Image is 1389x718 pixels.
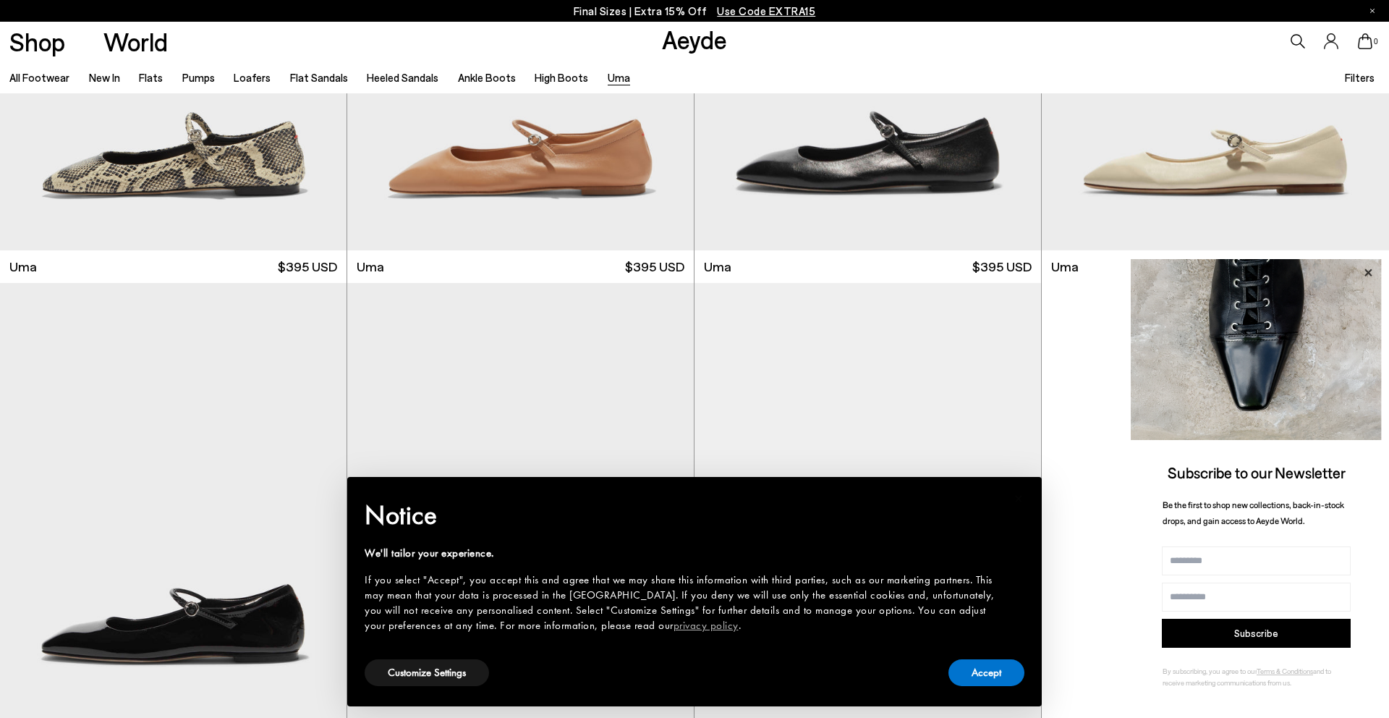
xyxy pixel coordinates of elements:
span: × [1014,487,1024,510]
span: Navigate to /collections/ss25-final-sizes [717,4,815,17]
span: Uma [9,258,37,276]
span: By subscribing, you agree to our [1163,667,1257,675]
p: Final Sizes | Extra 15% Off [574,2,816,20]
a: Terms & Conditions [1257,667,1313,675]
span: $395 USD [1320,258,1380,276]
a: Aeyde [662,24,727,54]
span: Uma [704,258,731,276]
a: Heeled Sandals [367,71,438,84]
div: If you select "Accept", you accept this and agree that we may share this information with third p... [365,573,1001,633]
span: Uma [357,258,384,276]
span: Subscribe to our Newsletter [1168,463,1346,481]
span: $395 USD [625,258,684,276]
button: Close this notice [1001,481,1036,516]
a: Pumps [182,71,215,84]
button: Customize Settings [365,659,489,686]
a: Uma $395 USD [1042,250,1389,283]
a: Flat Sandals [290,71,348,84]
a: Ankle Boots [458,71,516,84]
button: Accept [948,659,1024,686]
h2: Notice [365,497,1001,534]
span: $395 USD [972,258,1032,276]
span: Be the first to shop new collections, back-in-stock drops, and gain access to Aeyde World. [1163,499,1344,526]
a: Uma [608,71,630,84]
img: ca3f721fb6ff708a270709c41d776025.jpg [1131,259,1382,440]
a: High Boots [535,71,588,84]
a: New In [89,71,120,84]
span: $395 USD [278,258,337,276]
a: World [103,29,168,54]
a: 0 [1358,33,1372,49]
a: privacy policy [674,618,739,633]
a: Uma $395 USD [694,250,1041,283]
a: Shop [9,29,65,54]
span: 0 [1372,38,1380,46]
a: Flats [139,71,163,84]
span: Filters [1345,71,1375,84]
a: Uma $395 USD [347,250,694,283]
a: Loafers [234,71,271,84]
a: All Footwear [9,71,69,84]
div: We'll tailor your experience. [365,546,1001,561]
button: Subscribe [1162,619,1351,648]
span: Uma [1051,258,1079,276]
